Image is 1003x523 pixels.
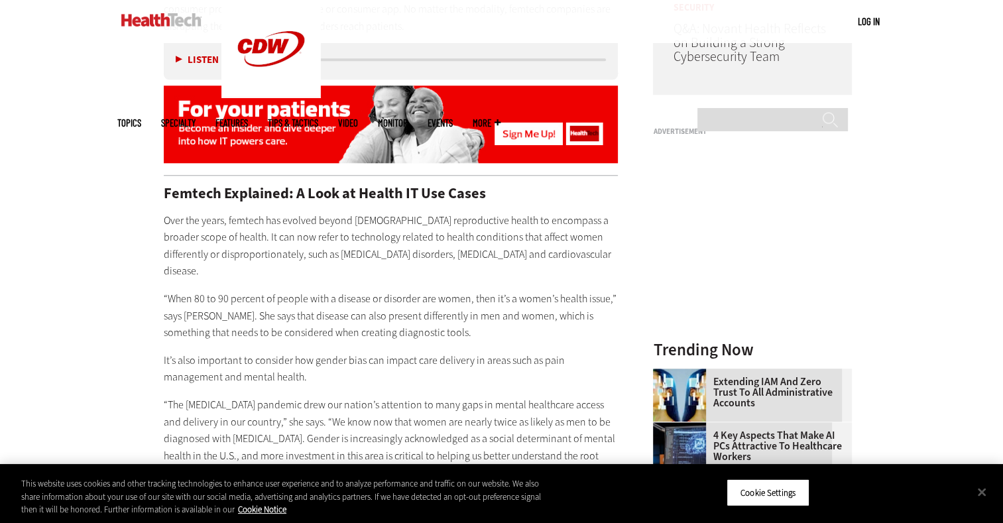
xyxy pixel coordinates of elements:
[858,15,880,27] a: Log in
[653,141,852,306] iframe: advertisement
[858,15,880,29] div: User menu
[268,118,318,128] a: Tips & Tactics
[164,186,619,201] h2: Femtech Explained: A Look at Health IT Use Cases
[161,118,196,128] span: Specialty
[164,290,619,341] p: “When 80 to 90 percent of people with a disease or disorder are women, then it’s a women’s health...
[378,118,408,128] a: MonITor
[727,479,809,506] button: Cookie Settings
[21,477,552,516] div: This website uses cookies and other tracking technologies to enhance user experience and to analy...
[164,352,619,386] p: It’s also important to consider how gender bias can impact care delivery in areas such as pain ma...
[967,477,996,506] button: Close
[338,118,358,128] a: Video
[121,13,202,27] img: Home
[653,422,713,433] a: Desktop monitor with brain AI concept
[653,369,713,379] a: abstract image of woman with pixelated face
[428,118,453,128] a: Events
[653,377,844,408] a: Extending IAM and Zero Trust to All Administrative Accounts
[164,396,619,481] p: “The [MEDICAL_DATA] pandemic drew our nation’s attention to many gaps in mental healthcare access...
[653,369,706,422] img: abstract image of woman with pixelated face
[653,128,852,135] h3: Advertisement
[653,422,706,475] img: Desktop monitor with brain AI concept
[117,118,141,128] span: Topics
[238,504,286,515] a: More information about your privacy
[653,430,844,462] a: 4 Key Aspects That Make AI PCs Attractive to Healthcare Workers
[473,118,501,128] span: More
[164,212,619,280] p: Over the years, femtech has evolved beyond [DEMOGRAPHIC_DATA] reproductive health to encompass a ...
[221,87,321,101] a: CDW
[653,341,852,358] h3: Trending Now
[215,118,248,128] a: Features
